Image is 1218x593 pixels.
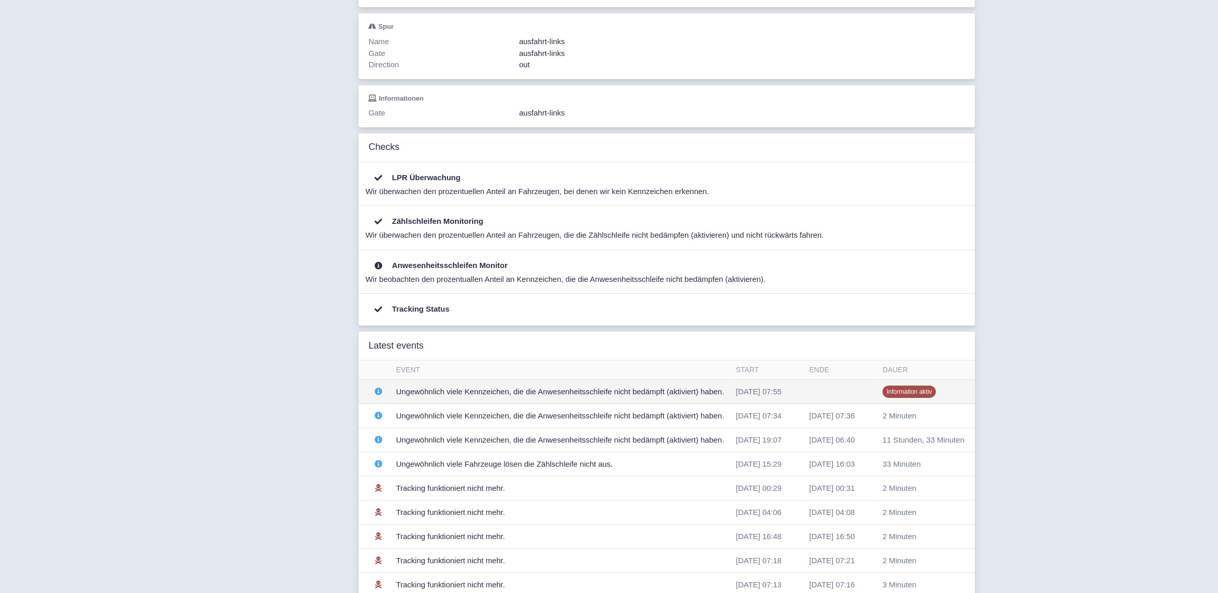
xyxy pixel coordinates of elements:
span: [DATE] 16:48 [736,532,782,541]
span: [DATE] 00:29 [736,484,782,492]
td: Ungewöhnlich viele Kennzeichen, die die Anwesenheitsschleife nicht bedämpft (aktiviert) haben. [392,380,732,404]
span: [DATE] 04:08 [809,508,855,517]
b: Anwesenheitsschleifen Monitor [392,261,508,270]
div: Wir beobachten den prozentuallen Anteil an Kennzeichen, die die Anwesenheitsschleife nicht bedämp... [366,274,962,285]
span: [DATE] 07:55 [736,387,782,396]
td: 2 Minuten [878,476,975,501]
span: [DATE] 15:29 [736,460,782,468]
span: ausfahrt-links [519,37,565,46]
span: [DATE] 19:07 [736,435,782,444]
a: Zählschleifen Monitoring [369,217,483,225]
span: Information aktiv [883,386,936,398]
div: Gate [366,48,516,60]
th: Dauer [878,360,975,380]
td: Tracking funktioniert nicht mehr. [392,476,732,501]
b: Zählschleifen Monitoring [392,217,483,225]
th: Event [392,360,732,380]
a: LPR Überwachung [369,173,461,182]
div: Gate [366,107,516,119]
div: Name [366,36,516,48]
td: 11 Stunden, 33 Minuten [878,428,975,452]
th: Ende [805,360,878,380]
span: [DATE] 07:16 [809,580,855,589]
h3: Latest events [369,340,424,352]
span: [DATE] 07:21 [809,556,855,565]
td: 2 Minuten [878,549,975,573]
td: Tracking funktioniert nicht mehr. [392,549,732,573]
td: Ungewöhnlich viele Fahrzeuge lösen die Zählschleife nicht aus. [392,452,732,476]
b: LPR Überwachung [392,173,460,182]
td: Ungewöhnlich viele Kennzeichen, die die Anwesenheitsschleife nicht bedämpft (aktiviert) haben. [392,404,732,428]
td: Tracking funktioniert nicht mehr. [392,525,732,549]
span: [DATE] 16:50 [809,532,855,541]
td: 33 Minuten [878,452,975,476]
span: [DATE] 04:06 [736,508,782,517]
span: [DATE] 07:13 [736,580,782,589]
span: [DATE] 00:31 [809,484,855,492]
td: 2 Minuten [878,501,975,525]
th: Start [732,360,805,380]
span: Informationen [379,94,424,102]
span: ausfahrt-links [519,108,565,117]
span: Spur [379,23,394,30]
td: 2 Minuten [878,404,975,428]
span: out [519,60,530,69]
a: Tracking Status [369,304,449,313]
div: Wir überwachen den prozentuellen Anteil an Fahrzeugen, bei denen wir kein Kennzeichen erkennen. [366,186,962,198]
b: Tracking Status [392,304,449,313]
td: 2 Minuten [878,525,975,549]
a: Anwesenheitsschleifen Monitor [369,261,508,270]
td: Ungewöhnlich viele Kennzeichen, die die Anwesenheitsschleife nicht bedämpft (aktiviert) haben. [392,428,732,452]
span: [DATE] 07:18 [736,556,782,565]
span: ausfahrt-links [519,49,565,58]
div: Direction [366,59,516,71]
h3: Checks [369,142,400,153]
span: [DATE] 07:36 [809,411,855,420]
span: [DATE] 07:34 [736,411,782,420]
div: Wir überwachen den prozentuellen Anteil an Fahrzeugen, die die Zählschleife nicht bedämpfen (akti... [366,229,962,241]
span: [DATE] 16:03 [809,460,855,468]
span: [DATE] 06:40 [809,435,855,444]
td: Tracking funktioniert nicht mehr. [392,501,732,525]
